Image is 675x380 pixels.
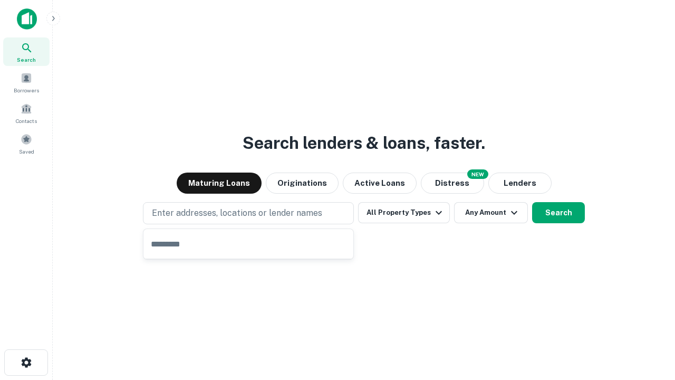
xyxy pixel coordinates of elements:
button: Active Loans [343,173,417,194]
a: Search [3,37,50,66]
a: Borrowers [3,68,50,97]
button: Any Amount [454,202,528,223]
button: All Property Types [358,202,450,223]
span: Contacts [16,117,37,125]
span: Saved [19,147,34,156]
div: NEW [467,169,488,179]
button: Search [532,202,585,223]
button: Originations [266,173,339,194]
a: Saved [3,129,50,158]
button: Lenders [488,173,552,194]
img: capitalize-icon.png [17,8,37,30]
span: Borrowers [14,86,39,94]
button: Search distressed loans with lien and other non-mortgage details. [421,173,484,194]
span: Search [17,55,36,64]
a: Contacts [3,99,50,127]
button: Enter addresses, locations or lender names [143,202,354,224]
button: Maturing Loans [177,173,262,194]
p: Enter addresses, locations or lender names [152,207,322,220]
h3: Search lenders & loans, faster. [243,130,485,156]
iframe: Chat Widget [622,296,675,346]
